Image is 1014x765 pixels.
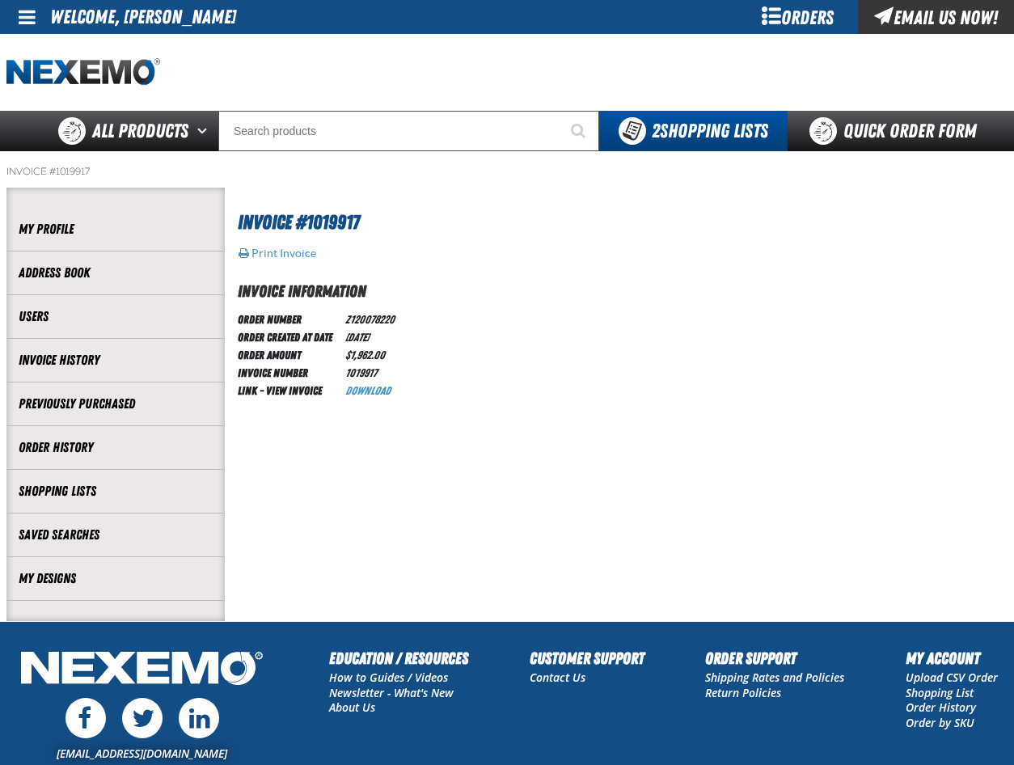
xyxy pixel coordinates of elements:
span: Shopping Lists [652,120,768,142]
a: Saved Searches [19,526,213,544]
span: Invoice #1019917 [238,211,360,234]
td: Order Number [238,310,339,328]
h2: Order Support [705,646,844,670]
a: My Profile [19,220,213,239]
td: 1019917 [339,363,401,381]
h2: Invoice Information [238,279,1008,303]
a: How to Guides / Videos [329,670,448,685]
td: Link - View Invoice [238,381,339,399]
a: Users [19,307,213,326]
a: Shopping Lists [19,482,213,501]
h2: My Account [906,646,998,670]
td: Z120078220 [339,310,401,328]
a: Order History [906,699,976,715]
a: Upload CSV Order [906,670,998,685]
nav: Breadcrumbs [6,165,1008,178]
a: Order History [19,438,213,457]
button: Print Invoice [238,246,317,260]
h2: Customer Support [530,646,644,670]
img: Nexemo Logo [16,646,268,694]
a: About Us [329,699,375,715]
td: Order Created at Date [238,328,339,345]
a: Home [6,58,160,87]
img: Nexemo logo [6,58,160,87]
td: Invoice Number [238,363,339,381]
input: Search [218,111,599,151]
td: $1,962.00 [339,345,401,363]
a: Return Policies [705,685,781,700]
a: Shipping Rates and Policies [705,670,844,685]
a: Invoice #1019917 [6,165,90,178]
a: Address Book [19,264,213,282]
a: Download [345,384,391,397]
h2: Education / Resources [329,646,468,670]
a: Previously Purchased [19,395,213,413]
a: Quick Order Form [788,111,1007,151]
a: Shopping List [906,685,974,700]
td: [DATE] [339,328,401,345]
button: You have 2 Shopping Lists. Open to view details [599,111,788,151]
button: Open All Products pages [192,111,218,151]
a: Invoice History [19,351,213,370]
td: Order Amount [238,345,339,363]
a: Newsletter - What's New [329,685,454,700]
a: Order by SKU [906,715,974,730]
strong: 2 [652,120,660,142]
button: Start Searching [559,111,599,151]
a: My Designs [19,569,213,588]
a: Contact Us [530,670,585,685]
a: [EMAIL_ADDRESS][DOMAIN_NAME] [57,746,227,761]
span: All Products [92,116,188,146]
